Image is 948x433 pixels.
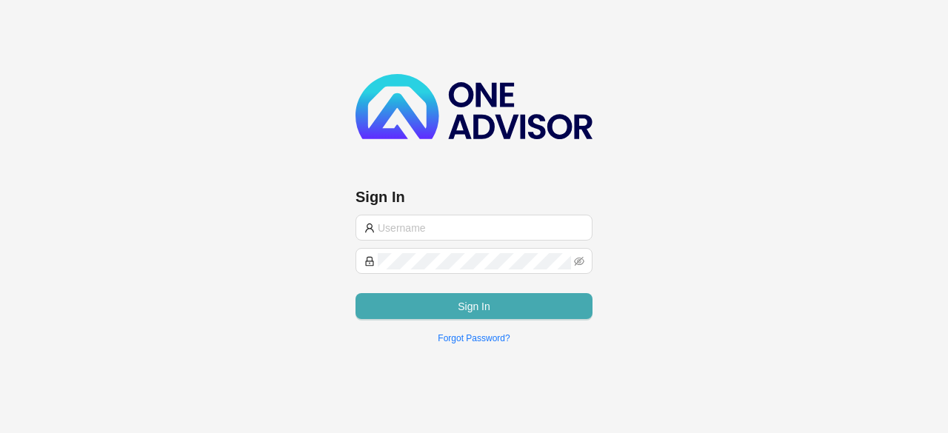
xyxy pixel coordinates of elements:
[364,256,375,266] span: lock
[364,223,375,233] span: user
[438,333,510,343] a: Forgot Password?
[355,187,592,207] h3: Sign In
[574,256,584,266] span: eye-invisible
[355,74,592,139] img: b89e593ecd872904241dc73b71df2e41-logo-dark.svg
[355,293,592,319] button: Sign In
[378,220,584,236] input: Username
[458,298,490,315] span: Sign In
